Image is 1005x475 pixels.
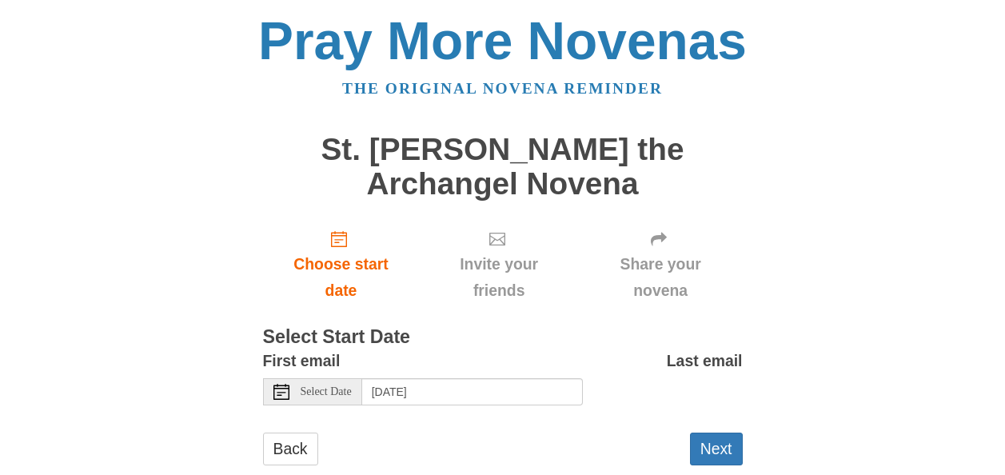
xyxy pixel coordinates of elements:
[279,251,404,304] span: Choose start date
[263,348,341,374] label: First email
[263,433,318,465] a: Back
[579,217,743,312] div: Click "Next" to confirm your start date first.
[301,386,352,397] span: Select Date
[263,217,420,312] a: Choose start date
[435,251,562,304] span: Invite your friends
[595,251,727,304] span: Share your novena
[419,217,578,312] div: Click "Next" to confirm your start date first.
[342,80,663,97] a: The original novena reminder
[263,327,743,348] h3: Select Start Date
[690,433,743,465] button: Next
[667,348,743,374] label: Last email
[263,133,743,201] h1: St. [PERSON_NAME] the Archangel Novena
[258,11,747,70] a: Pray More Novenas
